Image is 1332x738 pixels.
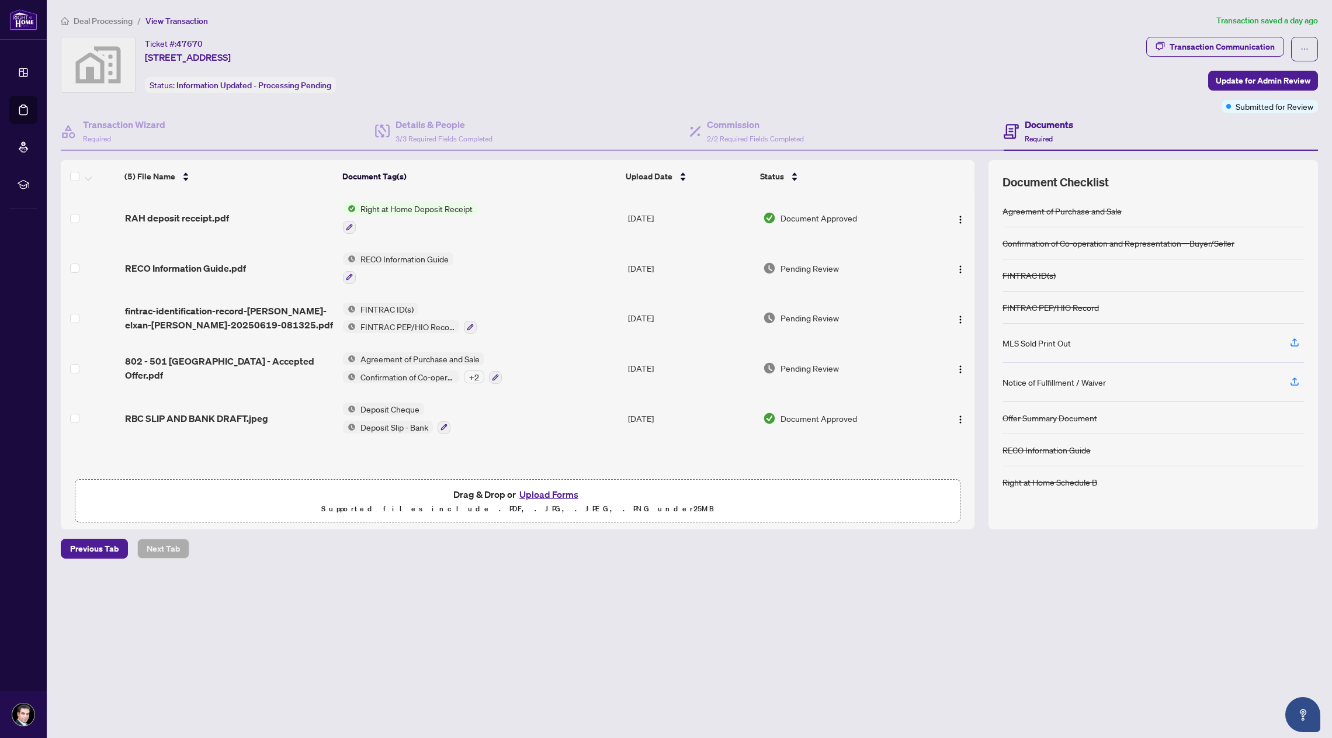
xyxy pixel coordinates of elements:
div: FINTRAC ID(s) [1003,269,1056,282]
span: Confirmation of Co-operation and Representation—Buyer/Seller [356,370,459,383]
img: Status Icon [343,202,356,215]
span: RAH deposit receipt.pdf [125,211,229,225]
th: (5) File Name [120,160,337,193]
div: Notice of Fulfillment / Waiver [1003,376,1106,389]
div: FINTRAC PEP/HIO Record [1003,301,1099,314]
button: Update for Admin Review [1208,71,1318,91]
p: Supported files include .PDF, .JPG, .JPEG, .PNG under 25 MB [82,502,953,516]
img: Document Status [763,262,776,275]
img: svg%3e [61,37,135,92]
img: Status Icon [343,421,356,434]
span: Submitted for Review [1236,100,1313,113]
img: Document Status [763,362,776,375]
img: Logo [956,415,965,424]
img: Logo [956,315,965,324]
div: Offer Summary Document [1003,411,1097,424]
span: Pending Review [781,262,839,275]
td: [DATE] [623,293,758,344]
span: Upload Date [626,170,672,183]
span: fintrac-identification-record-[PERSON_NAME]-elxan-[PERSON_NAME]-20250619-081325.pdf [125,304,334,332]
button: Open asap [1285,697,1320,732]
h4: Transaction Wizard [83,117,165,131]
span: Information Updated - Processing Pending [176,80,331,91]
th: Document Tag(s) [338,160,622,193]
span: RECO Information Guide.pdf [125,261,246,275]
img: Status Icon [343,303,356,316]
span: RBC SLIP AND BANK DRAFT.jpeg [125,411,268,425]
img: Logo [956,265,965,274]
span: (5) File Name [124,170,175,183]
button: Logo [951,209,970,227]
span: Deal Processing [74,16,133,26]
img: Status Icon [343,252,356,265]
img: Document Status [763,412,776,425]
span: [STREET_ADDRESS] [145,50,231,64]
button: Status IconRECO Information Guide [343,252,453,284]
div: RECO Information Guide [1003,444,1091,456]
td: [DATE] [623,193,758,243]
span: 2/2 Required Fields Completed [707,134,804,143]
li: / [137,14,141,27]
span: Drag & Drop or [453,487,582,502]
span: Previous Tab [70,539,119,558]
span: RECO Information Guide [356,252,453,265]
img: Status Icon [343,370,356,383]
span: Update for Admin Review [1216,71,1310,90]
th: Upload Date [621,160,755,193]
article: Transaction saved a day ago [1216,14,1318,27]
span: home [61,17,69,25]
button: Logo [951,359,970,377]
span: Status [760,170,784,183]
button: Status IconAgreement of Purchase and SaleStatus IconConfirmation of Co-operation and Representati... [343,352,502,384]
span: 802 - 501 [GEOGRAPHIC_DATA] - Accepted Offer.pdf [125,354,334,382]
span: Pending Review [781,362,839,375]
button: Upload Forms [516,487,582,502]
span: Agreement of Purchase and Sale [356,352,484,365]
button: Logo [951,259,970,278]
div: + 2 [464,370,484,383]
span: Deposit Slip - Bank [356,421,433,434]
div: Ticket #: [145,37,203,50]
span: Document Approved [781,412,857,425]
div: Agreement of Purchase and Sale [1003,205,1122,217]
td: [DATE] [623,343,758,393]
td: [DATE] [623,243,758,293]
button: Previous Tab [61,539,128,559]
button: Transaction Communication [1146,37,1284,57]
img: Logo [956,365,965,374]
img: Status Icon [343,320,356,333]
td: [DATE] [623,393,758,444]
div: Confirmation of Co-operation and Representation—Buyer/Seller [1003,237,1234,250]
span: Drag & Drop orUpload FormsSupported files include .PDF, .JPG, .JPEG, .PNG under25MB [75,480,960,523]
div: Status: [145,77,336,93]
button: Status IconFINTRAC ID(s)Status IconFINTRAC PEP/HIO Record [343,303,477,334]
img: logo [9,9,37,30]
span: Pending Review [781,311,839,324]
span: 47670 [176,39,203,49]
button: Logo [951,409,970,428]
img: Document Status [763,212,776,224]
img: Profile Icon [12,704,34,726]
th: Status [755,160,924,193]
h4: Documents [1025,117,1073,131]
button: Next Tab [137,539,189,559]
h4: Commission [707,117,804,131]
button: Status IconDeposit ChequeStatus IconDeposit Slip - Bank [343,403,450,434]
div: Right at Home Schedule B [1003,476,1097,488]
div: MLS Sold Print Out [1003,337,1071,349]
img: Status Icon [343,352,356,365]
span: 3/3 Required Fields Completed [396,134,492,143]
span: Document Checklist [1003,174,1109,190]
img: Logo [956,215,965,224]
span: Right at Home Deposit Receipt [356,202,477,215]
span: View Transaction [145,16,208,26]
h4: Details & People [396,117,492,131]
span: FINTRAC PEP/HIO Record [356,320,459,333]
span: Required [1025,134,1053,143]
span: Document Approved [781,212,857,224]
button: Logo [951,309,970,327]
img: Status Icon [343,403,356,415]
div: Transaction Communication [1170,37,1275,56]
button: Status IconRight at Home Deposit Receipt [343,202,477,234]
span: ellipsis [1300,45,1309,53]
